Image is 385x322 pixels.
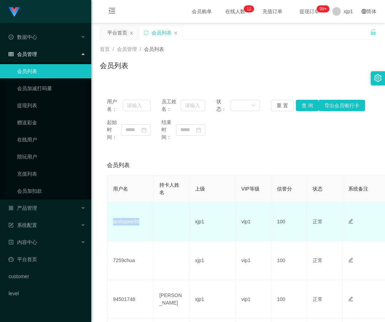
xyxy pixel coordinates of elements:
[152,26,171,40] div: 会员列表
[17,150,86,164] a: 陪玩用户
[195,186,205,192] span: 上级
[17,64,86,78] a: 会员列表
[159,182,179,195] span: 持卡人姓名
[174,31,178,35] i: 图标: close
[348,219,353,224] i: 图标: edit
[361,9,366,14] i: 图标: global
[144,30,149,35] i: 图标: sync
[271,280,307,319] td: 100
[9,206,14,211] i: 图标: appstore-o
[236,241,271,280] td: vip1
[161,98,181,113] span: 员工姓名：
[244,5,254,12] sup: 12
[271,241,307,280] td: 100
[9,269,86,284] a: customer
[374,74,382,82] i: 图标: setting
[189,241,236,280] td: xjp1
[107,98,123,113] span: 用户名：
[236,280,271,319] td: vip1
[259,9,286,14] span: 充值订单
[319,100,365,111] button: 导出会员银行卡
[9,222,37,228] span: 系统配置
[9,52,14,57] i: 图标: table
[100,46,110,52] span: 首页
[317,5,329,12] sup: 213
[313,296,323,302] span: 正常
[9,223,14,228] i: 图标: form
[107,119,121,141] span: 起始时间：
[107,202,154,241] td: arshopee55
[17,184,86,198] a: 会员加扣款
[107,280,154,319] td: 94501748
[313,219,323,224] span: 正常
[9,286,86,301] a: level
[247,5,249,12] p: 1
[222,9,249,14] span: 在线人数
[277,186,292,192] span: 信誉分
[348,186,368,192] span: 系统备注
[113,186,128,192] span: 用户名
[9,239,37,245] span: 内容中心
[9,35,14,40] i: 图标: check-circle-o
[9,7,20,17] img: logo.9652507e.png
[249,5,251,12] p: 2
[196,128,201,133] i: 图标: calendar
[181,100,205,111] input: 请输入
[17,98,86,113] a: 提现列表
[9,34,37,40] span: 数据中心
[107,26,127,40] div: 平台首页
[189,202,236,241] td: xjp1
[9,51,37,57] span: 会员管理
[100,60,128,71] h1: 会员列表
[9,240,14,245] i: 图标: profile
[236,202,271,241] td: vip1
[189,280,236,319] td: xjp1
[241,186,260,192] span: VIP等级
[140,46,141,52] span: /
[9,252,86,266] a: 图标: dashboard平台首页
[296,9,323,14] span: 提现订单
[161,119,176,141] span: 结束时间：
[370,29,376,35] i: 图标: unlock
[296,100,319,111] button: 查 询
[144,46,164,52] span: 会员列表
[251,103,256,108] i: 图标: down
[17,167,86,181] a: 充值列表
[313,186,323,192] span: 状态
[107,161,130,170] span: 会员列表
[107,241,154,280] td: 7259chua
[216,98,231,113] span: 状态：
[117,46,137,52] span: 会员管理
[113,46,114,52] span: /
[123,100,150,111] input: 请输入
[348,296,353,301] i: 图标: edit
[9,205,37,211] span: 产品管理
[17,133,86,147] a: 在线用户
[271,202,307,241] td: 100
[271,100,294,111] button: 重 置
[154,280,189,319] td: [PERSON_NAME]
[17,81,86,95] a: 会员加减打码量
[142,128,147,133] i: 图标: calendar
[17,115,86,130] a: 赠送彩金
[129,31,134,35] i: 图标: close
[100,0,124,23] i: 图标: menu-fold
